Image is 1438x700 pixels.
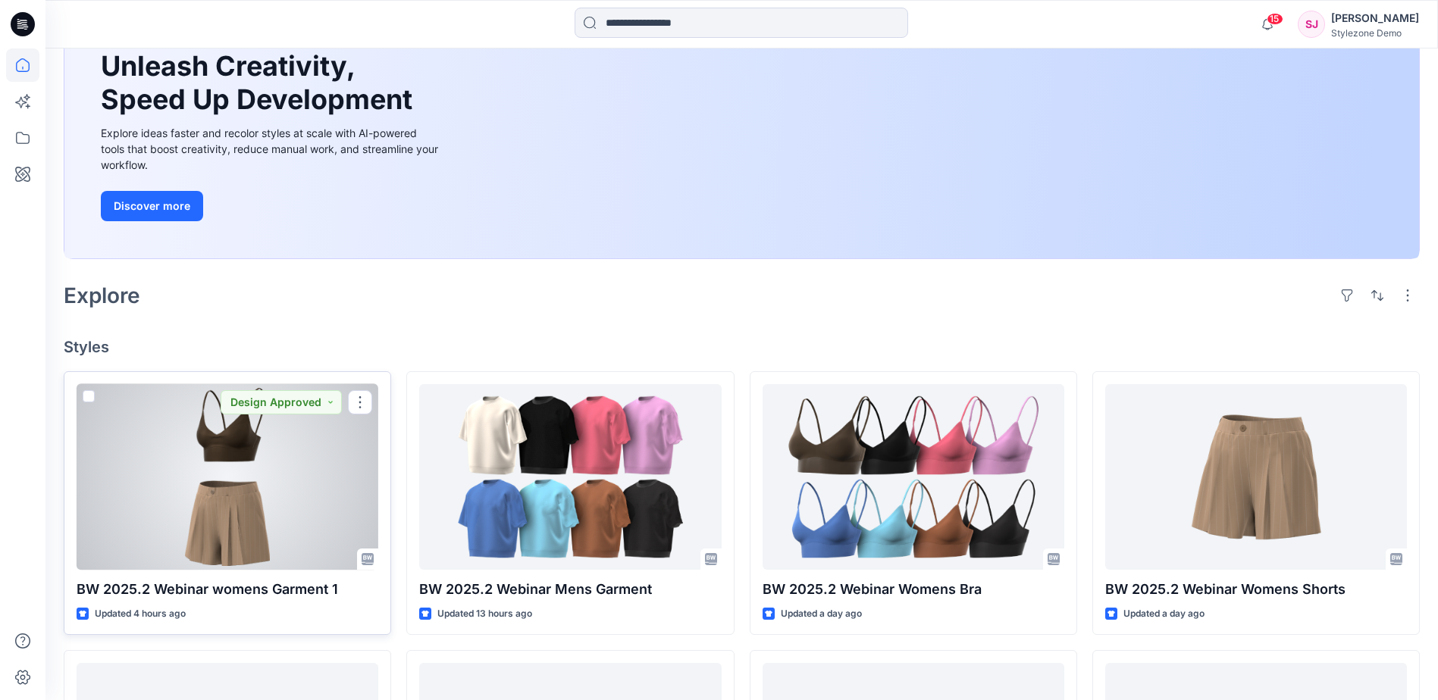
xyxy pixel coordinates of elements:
[763,384,1064,570] a: BW 2025.2 Webinar Womens Bra
[1298,11,1325,38] div: SJ
[1123,606,1205,622] p: Updated a day ago
[419,579,721,600] p: BW 2025.2 Webinar Mens Garment
[101,50,419,115] h1: Unleash Creativity, Speed Up Development
[437,606,532,622] p: Updated 13 hours ago
[101,191,203,221] button: Discover more
[1331,9,1419,27] div: [PERSON_NAME]
[95,606,186,622] p: Updated 4 hours ago
[763,579,1064,600] p: BW 2025.2 Webinar Womens Bra
[77,384,378,570] a: BW 2025.2 Webinar womens Garment 1
[64,338,1420,356] h4: Styles
[1267,13,1283,25] span: 15
[77,579,378,600] p: BW 2025.2 Webinar womens Garment 1
[419,384,721,570] a: BW 2025.2 Webinar Mens Garment
[1105,384,1407,570] a: BW 2025.2 Webinar Womens Shorts
[101,125,442,173] div: Explore ideas faster and recolor styles at scale with AI-powered tools that boost creativity, red...
[101,191,442,221] a: Discover more
[1105,579,1407,600] p: BW 2025.2 Webinar Womens Shorts
[781,606,862,622] p: Updated a day ago
[64,283,140,308] h2: Explore
[1331,27,1419,39] div: Stylezone Demo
